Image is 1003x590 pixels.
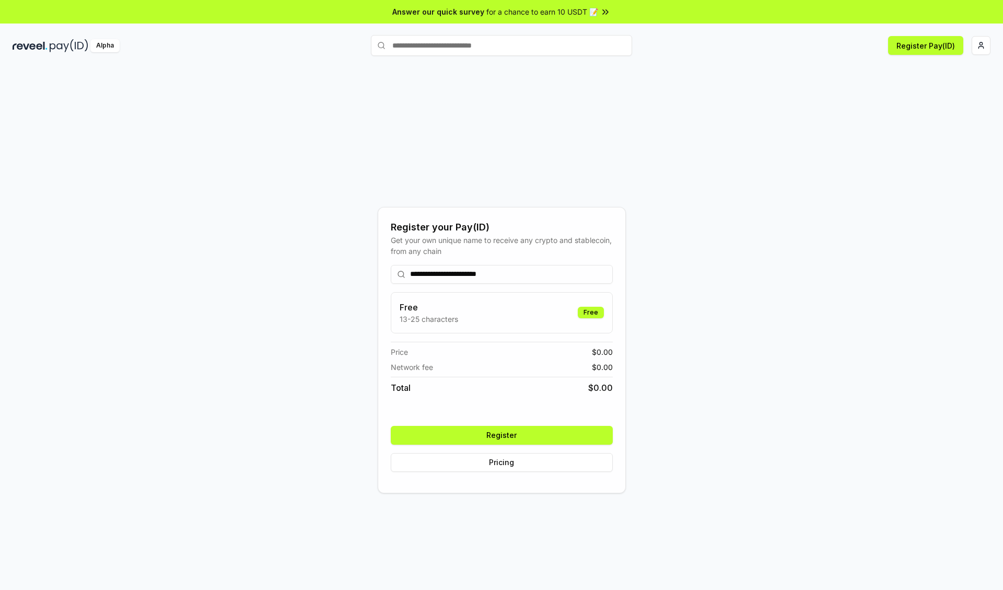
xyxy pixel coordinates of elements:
[486,6,598,17] span: for a chance to earn 10 USDT 📝
[592,362,613,373] span: $ 0.00
[13,39,48,52] img: reveel_dark
[391,362,433,373] span: Network fee
[391,426,613,445] button: Register
[391,220,613,235] div: Register your Pay(ID)
[391,346,408,357] span: Price
[391,235,613,257] div: Get your own unique name to receive any crypto and stablecoin, from any chain
[392,6,484,17] span: Answer our quick survey
[888,36,963,55] button: Register Pay(ID)
[400,314,458,325] p: 13-25 characters
[578,307,604,318] div: Free
[400,301,458,314] h3: Free
[90,39,120,52] div: Alpha
[592,346,613,357] span: $ 0.00
[588,381,613,394] span: $ 0.00
[391,381,411,394] span: Total
[50,39,88,52] img: pay_id
[391,453,613,472] button: Pricing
